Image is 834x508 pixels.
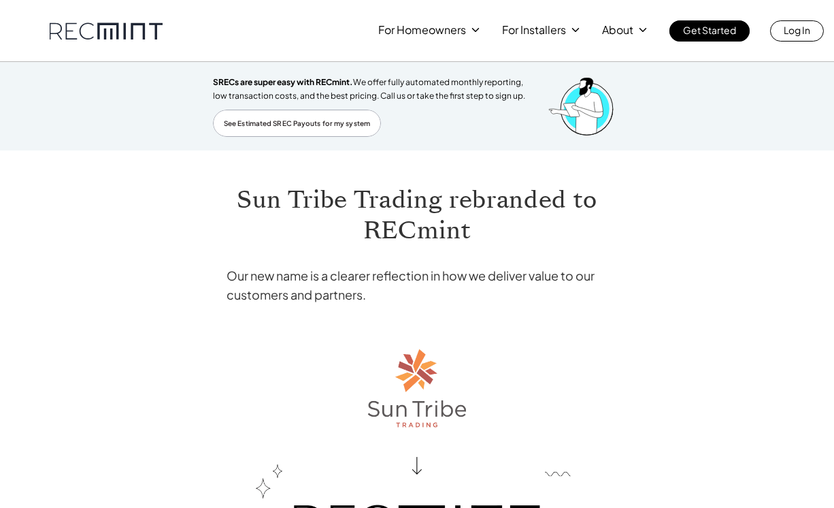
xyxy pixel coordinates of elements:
p: About [602,20,633,39]
p: For Installers [502,20,566,39]
p: See Estimated SREC Payouts for my system [224,117,370,129]
a: Get Started [669,20,750,42]
h4: Our new name is a clearer reflection in how we deliver value to our customers and partners. [227,266,607,304]
a: Log In [770,20,824,42]
p: For Homeowners [378,20,466,39]
p: We offer fully automated monthly reporting, low transaction costs, and the best pricing. Call us ... [213,76,534,103]
p: Log In [784,20,810,39]
span: SRECs are super easy with RECmint. [213,77,353,87]
h1: Sun Tribe Trading rebranded to RECmint [227,185,607,246]
p: Get Started [683,20,736,39]
a: See Estimated SREC Payouts for my system [213,110,381,137]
